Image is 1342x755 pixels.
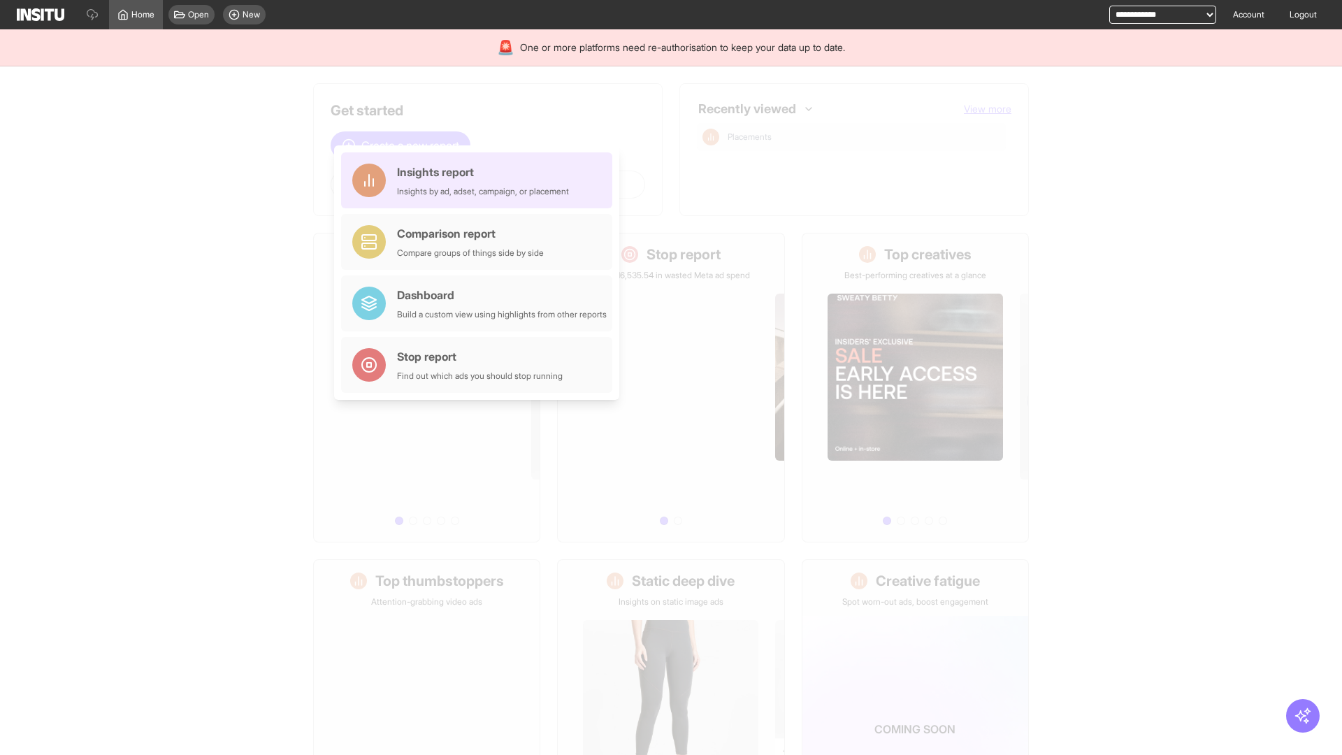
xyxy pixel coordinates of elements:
[397,287,607,303] div: Dashboard
[397,247,544,259] div: Compare groups of things side by side
[188,9,209,20] span: Open
[397,186,569,197] div: Insights by ad, adset, campaign, or placement
[520,41,845,55] span: One or more platforms need re-authorisation to keep your data up to date.
[397,371,563,382] div: Find out which ads you should stop running
[131,9,154,20] span: Home
[243,9,260,20] span: New
[397,309,607,320] div: Build a custom view using highlights from other reports
[17,8,64,21] img: Logo
[397,348,563,365] div: Stop report
[497,38,514,57] div: 🚨
[397,225,544,242] div: Comparison report
[397,164,569,180] div: Insights report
